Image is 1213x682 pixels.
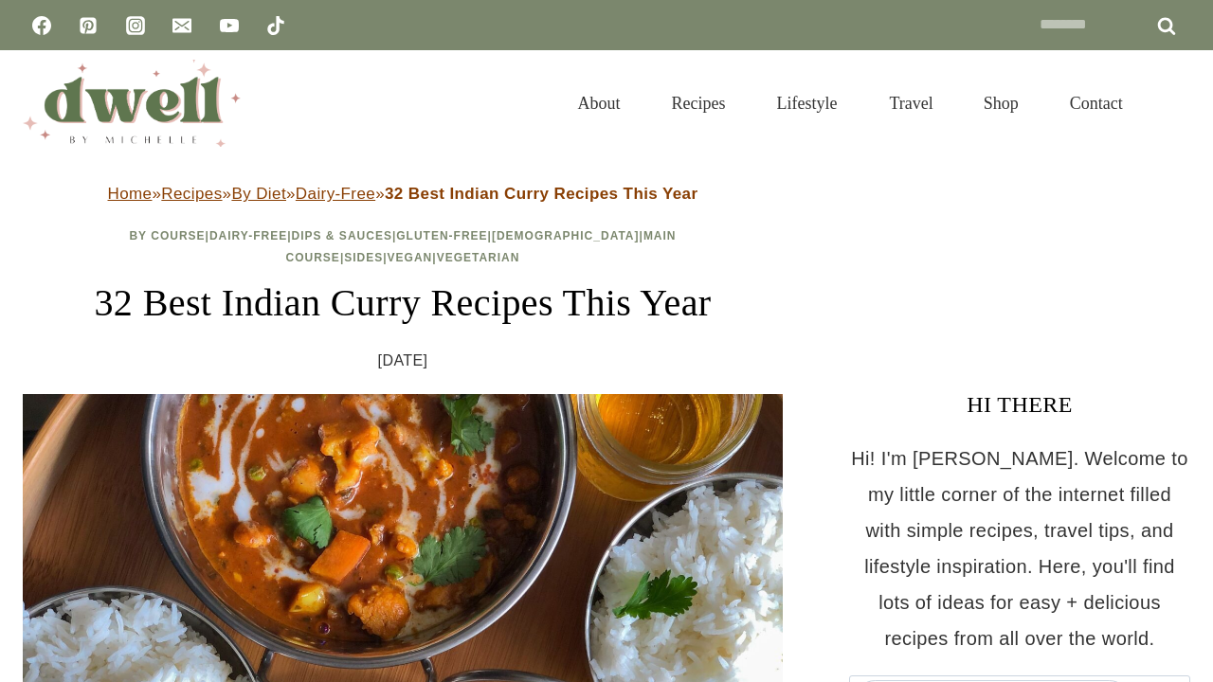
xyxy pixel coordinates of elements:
[552,70,646,136] a: About
[378,347,428,375] time: [DATE]
[209,229,287,242] a: Dairy-Free
[344,251,383,264] a: Sides
[552,70,1149,136] nav: Primary Navigation
[849,387,1190,422] h3: HI THERE
[108,185,153,203] a: Home
[388,251,433,264] a: Vegan
[108,185,698,203] span: » » » »
[23,7,61,45] a: Facebook
[117,7,154,45] a: Instagram
[23,275,783,332] h1: 32 Best Indian Curry Recipes This Year
[69,7,107,45] a: Pinterest
[231,185,286,203] a: By Diet
[751,70,863,136] a: Lifestyle
[163,7,201,45] a: Email
[492,229,640,242] a: [DEMOGRAPHIC_DATA]
[257,7,295,45] a: TikTok
[958,70,1044,136] a: Shop
[396,229,487,242] a: Gluten-Free
[437,251,520,264] a: Vegetarian
[296,185,375,203] a: Dairy-Free
[849,440,1190,656] p: Hi! I'm [PERSON_NAME]. Welcome to my little corner of the internet filled with simple recipes, tr...
[292,229,392,242] a: Dips & Sauces
[863,70,958,136] a: Travel
[161,185,222,203] a: Recipes
[129,229,676,264] span: | | | | | | | |
[1044,70,1149,136] a: Contact
[1158,87,1190,119] button: View Search Form
[23,60,241,147] img: DWELL by michelle
[385,185,697,203] strong: 32 Best Indian Curry Recipes This Year
[129,229,205,242] a: By Course
[210,7,248,45] a: YouTube
[646,70,751,136] a: Recipes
